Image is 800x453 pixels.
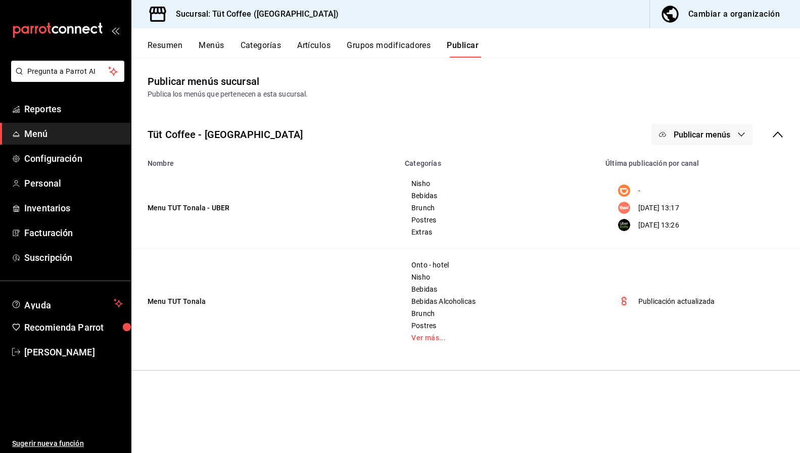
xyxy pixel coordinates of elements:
th: Categorías [399,153,599,167]
span: Brunch [411,310,587,317]
table: menu maker table for brand [131,153,800,354]
span: Recomienda Parrot [24,321,123,334]
span: Menú [24,127,123,141]
div: Publicar menús sucursal [148,74,259,89]
button: Resumen [148,40,182,58]
span: [PERSON_NAME] [24,345,123,359]
p: Publicación actualizada [638,296,715,307]
div: Cambiar a organización [688,7,780,21]
button: Grupos modificadores [347,40,431,58]
span: Onto - hotel [411,261,587,268]
button: Menús [199,40,224,58]
td: Menu TUT Tonala [131,249,399,354]
span: Configuración [24,152,123,165]
button: Pregunta a Parrot AI [11,61,124,82]
span: Ayuda [24,297,110,309]
a: Pregunta a Parrot AI [7,73,124,84]
span: Bebidas [411,192,587,199]
span: Nisho [411,274,587,281]
span: Extras [411,229,587,236]
div: navigation tabs [148,40,800,58]
td: Menu TUT Tonala - UBER [131,167,399,249]
span: Reportes [24,102,123,116]
p: - [638,186,640,196]
button: open_drawer_menu [111,26,119,34]
a: Ver más... [411,334,587,341]
p: [DATE] 13:26 [638,220,679,231]
p: [DATE] 13:17 [638,203,679,213]
span: Suscripción [24,251,123,264]
span: Facturación [24,226,123,240]
span: Inventarios [24,201,123,215]
span: Bebidas Alcoholicas [411,298,587,305]
button: Artículos [297,40,331,58]
h3: Sucursal: Tüt Coffee ([GEOGRAPHIC_DATA]) [168,8,339,20]
div: Publica los menús que pertenecen a esta sucursal. [148,89,784,100]
button: Publicar [447,40,479,58]
th: Nombre [131,153,399,167]
span: Brunch [411,204,587,211]
th: Última publicación por canal [599,153,800,167]
span: Postres [411,322,587,329]
span: Bebidas [411,286,587,293]
span: Nisho [411,180,587,187]
span: Publicar menús [674,130,730,140]
span: Pregunta a Parrot AI [27,66,109,77]
button: Publicar menús [651,124,752,145]
span: Sugerir nueva función [12,438,123,449]
div: Tüt Coffee - [GEOGRAPHIC_DATA] [148,127,303,142]
span: Personal [24,176,123,190]
button: Categorías [241,40,281,58]
span: Postres [411,216,587,223]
